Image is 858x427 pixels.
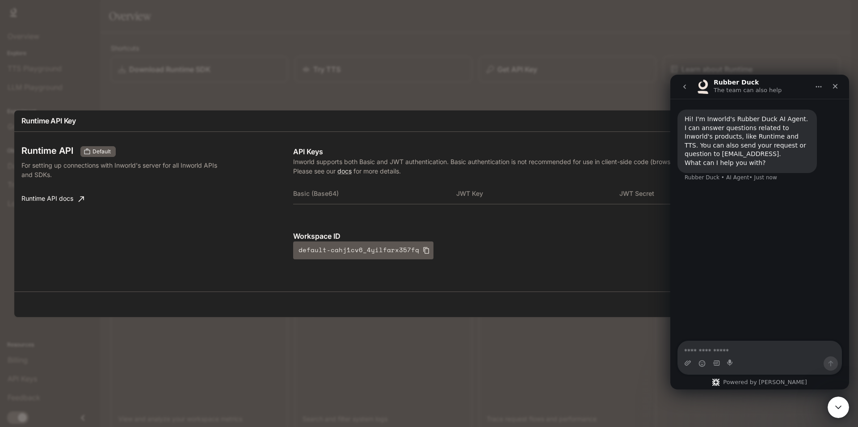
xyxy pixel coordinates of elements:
th: JWT Secret [619,183,782,204]
th: Basic (Base64) [293,183,456,204]
h3: Runtime API [21,146,73,155]
p: Runtime API Key [21,115,76,126]
th: JWT Key [456,183,619,204]
a: docs [337,167,352,175]
button: default-cahj1cv6_4yilfarx357fq [293,241,433,259]
p: Workspace ID [293,231,837,241]
div: These keys will apply to your current workspace only [80,146,116,157]
iframe: Intercom live chat [670,75,849,389]
span: Default [89,148,114,156]
p: Inworld supports both Basic and JWT authentication. Basic authentication is not recommended for u... [293,157,837,176]
a: Runtime API docs [18,190,88,208]
iframe: Intercom live chat [828,397,849,418]
p: API Keys [293,146,837,157]
p: For setting up connections with Inworld's server for all Inworld APIs and SDKs. [21,161,220,179]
